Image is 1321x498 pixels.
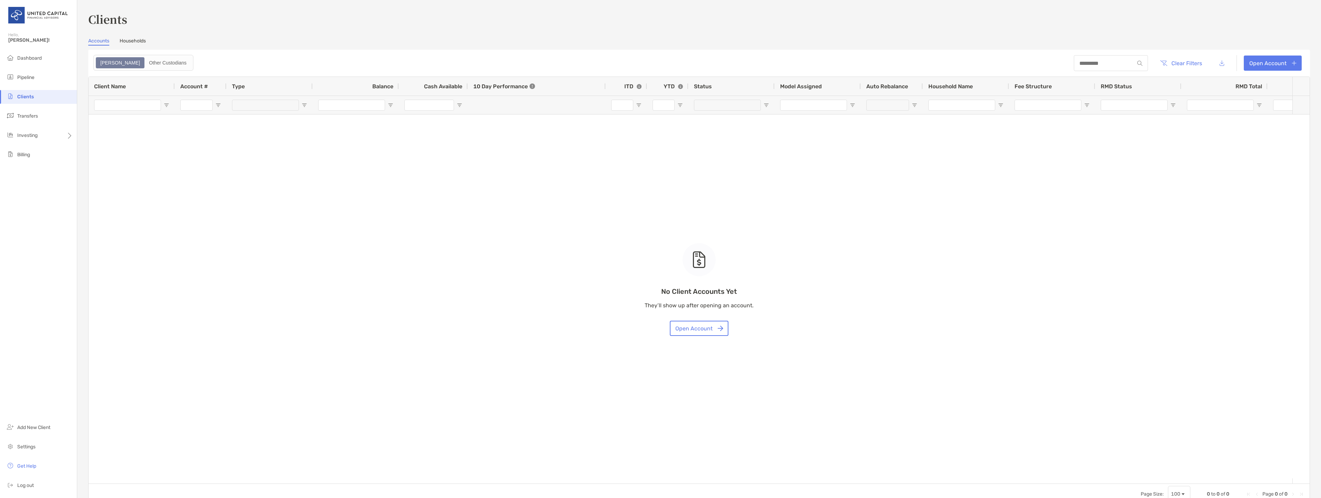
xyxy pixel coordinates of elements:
span: [PERSON_NAME]! [8,37,73,43]
div: Previous Page [1254,491,1260,497]
h3: Clients [88,11,1310,27]
img: logout icon [6,481,14,489]
span: Billing [17,152,30,158]
img: button icon [718,326,723,331]
button: Clear Filters [1155,56,1207,71]
a: Open Account [1244,56,1302,71]
span: Get Help [17,463,36,469]
span: 0 [1226,491,1229,497]
img: clients icon [6,92,14,100]
span: Log out [17,482,34,488]
button: Open Account [670,321,728,336]
span: Page [1262,491,1274,497]
span: to [1211,491,1216,497]
img: get-help icon [6,461,14,470]
span: Pipeline [17,74,34,80]
p: They’ll show up after opening an account. [645,301,754,310]
span: Investing [17,132,38,138]
span: 0 [1275,491,1278,497]
span: Clients [17,94,34,100]
img: empty state icon [692,251,706,268]
img: billing icon [6,150,14,158]
div: First Page [1246,491,1251,497]
span: Settings [17,444,36,450]
img: input icon [1137,61,1142,66]
span: Add New Client [17,425,50,430]
span: of [1221,491,1225,497]
div: 100 [1171,491,1180,497]
div: Zoe [97,58,144,68]
img: United Capital Logo [8,3,69,28]
span: Dashboard [17,55,42,61]
img: pipeline icon [6,73,14,81]
a: Households [120,38,146,46]
div: Other Custodians [145,58,190,68]
img: dashboard icon [6,53,14,62]
img: add_new_client icon [6,423,14,431]
div: Last Page [1299,491,1304,497]
p: No Client Accounts Yet [645,287,754,296]
div: Next Page [1290,491,1296,497]
img: settings icon [6,442,14,450]
div: Page Size: [1141,491,1164,497]
img: investing icon [6,131,14,139]
div: segmented control [93,55,193,71]
span: 0 [1207,491,1210,497]
img: transfers icon [6,111,14,120]
span: 0 [1217,491,1220,497]
span: 0 [1284,491,1288,497]
span: Transfers [17,113,38,119]
span: of [1279,491,1283,497]
a: Accounts [88,38,109,46]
